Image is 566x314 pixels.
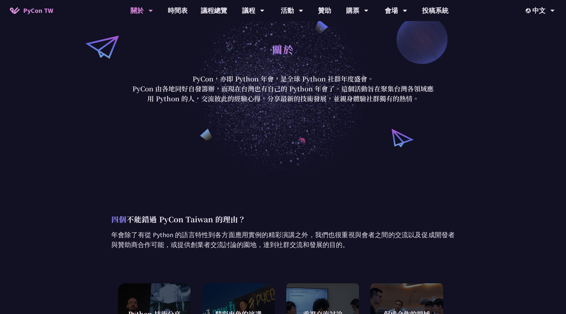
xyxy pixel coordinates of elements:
span: 四個 [111,214,126,224]
p: PyCon 由各地同好自發籌辦，而現在台灣也有自己的 Python 年會了。這個活動旨在聚集台灣各領域應用 Python 的人，交流彼此的經驗心得，分享最新的技術發展，並親身體驗社群獨有的熱情。 [129,84,437,104]
img: Locale Icon [526,8,532,13]
p: 年會除了有從 Python 的語言特性到各方面應用實例的精彩演講之外，我們也很重視與會者之間的交流以及促成開發者與贊助商合作可能，或提供創業者交流討論的園地，達到社群交流和發展的目的。 [111,230,455,250]
p: 不能錯過 PyCon Taiwan 的理由？ [111,213,455,225]
h1: 關於 [272,39,294,59]
p: PyCon，亦即 Python 年會，是全球 Python 社群年度盛會。 [129,74,437,84]
img: Home icon of PyCon TW 2025 [10,7,20,14]
a: PyCon TW [3,2,60,19]
span: PyCon TW [23,6,53,16]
